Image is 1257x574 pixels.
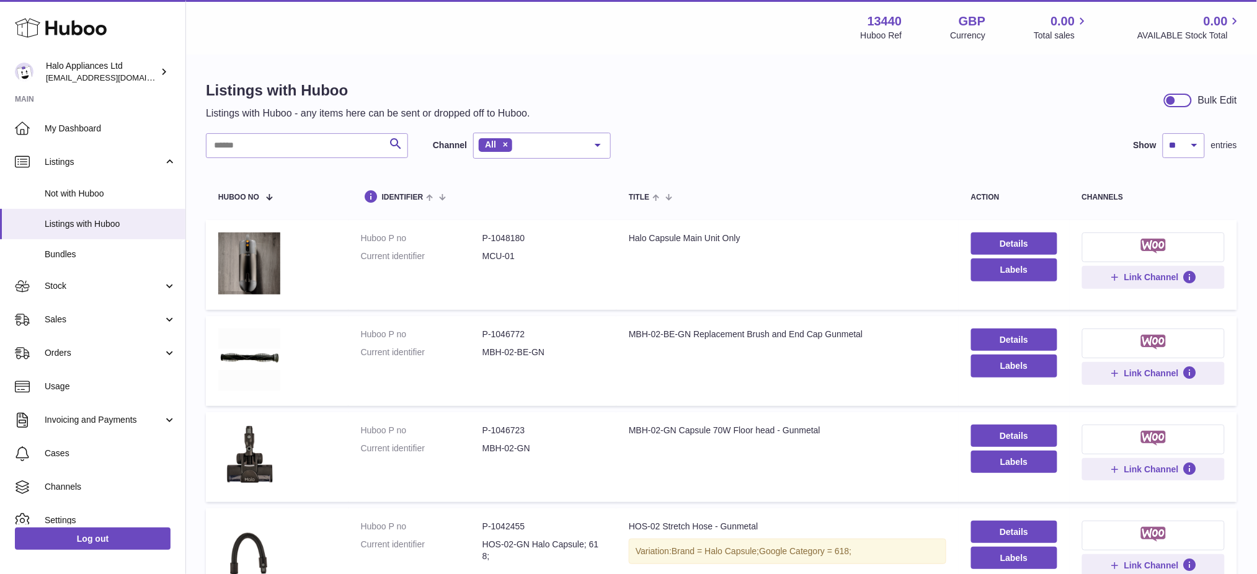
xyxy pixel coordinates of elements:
span: Google Category = 618; [759,546,851,556]
img: woocommerce-small.png [1141,239,1166,254]
span: [EMAIL_ADDRESS][DOMAIN_NAME] [46,73,182,82]
dt: Huboo P no [361,232,482,244]
button: Labels [971,355,1057,377]
a: Details [971,521,1057,543]
img: woocommerce-small.png [1141,431,1166,446]
span: Link Channel [1124,272,1179,283]
div: Variation: [629,539,946,564]
div: Bulk Edit [1198,94,1237,107]
a: Log out [15,528,171,550]
div: Currency [951,30,986,42]
div: HOS-02 Stretch Hose - Gunmetal [629,521,946,532]
div: Halo Appliances Ltd [46,60,158,84]
a: Details [971,232,1057,255]
button: Labels [971,451,1057,473]
dd: P-1042455 [482,521,604,532]
span: Bundles [45,249,176,260]
dt: Current identifier [361,443,482,454]
button: Link Channel [1082,458,1225,480]
span: Link Channel [1124,464,1179,475]
dd: MCU-01 [482,250,604,262]
div: action [971,193,1057,201]
span: Huboo no [218,193,259,201]
span: Total sales [1034,30,1089,42]
span: Invoicing and Payments [45,414,163,426]
dd: P-1048180 [482,232,604,244]
a: Details [971,425,1057,447]
label: Channel [433,139,467,151]
dd: MBH-02-GN [482,443,604,454]
span: entries [1211,139,1237,151]
span: AVAILABLE Stock Total [1137,30,1242,42]
img: MBH-02-BE-GN Replacement Brush and End Cap Gunmetal [218,329,280,391]
img: internalAdmin-13440@internal.huboo.com [15,63,33,81]
dt: Current identifier [361,539,482,562]
dd: MBH-02-BE-GN [482,347,604,358]
a: 0.00 Total sales [1034,13,1089,42]
div: channels [1082,193,1225,201]
img: MBH-02-GN Capsule 70W Floor head - Gunmetal [218,425,280,487]
dt: Huboo P no [361,329,482,340]
span: Settings [45,514,176,526]
dt: Current identifier [361,347,482,358]
span: My Dashboard [45,123,176,135]
strong: 13440 [868,13,902,30]
span: Cases [45,448,176,459]
span: Stock [45,280,163,292]
dd: P-1046723 [482,425,604,436]
span: Link Channel [1124,368,1179,379]
dd: HOS-02-GN Halo Capsule; 618; [482,539,604,562]
img: woocommerce-small.png [1141,527,1166,542]
button: Link Channel [1082,362,1225,384]
button: Link Channel [1082,266,1225,288]
a: 0.00 AVAILABLE Stock Total [1137,13,1242,42]
span: Listings [45,156,163,168]
div: Halo Capsule Main Unit Only [629,232,946,244]
dt: Current identifier [361,250,482,262]
dt: Huboo P no [361,425,482,436]
span: 0.00 [1051,13,1075,30]
span: Not with Huboo [45,188,176,200]
span: identifier [382,193,424,201]
dt: Huboo P no [361,521,482,532]
button: Labels [971,258,1057,281]
a: Details [971,329,1057,351]
strong: GBP [959,13,985,30]
span: Brand = Halo Capsule; [672,546,759,556]
span: Link Channel [1124,560,1179,571]
span: Orders [45,347,163,359]
div: MBH-02-BE-GN Replacement Brush and End Cap Gunmetal [629,329,946,340]
span: Listings with Huboo [45,218,176,230]
span: Usage [45,381,176,392]
dd: P-1046772 [482,329,604,340]
span: Sales [45,314,163,325]
label: Show [1134,139,1157,151]
span: 0.00 [1204,13,1228,30]
img: woocommerce-small.png [1141,335,1166,350]
span: All [485,139,496,149]
button: Labels [971,547,1057,569]
div: Huboo Ref [861,30,902,42]
div: MBH-02-GN Capsule 70W Floor head - Gunmetal [629,425,946,436]
p: Listings with Huboo - any items here can be sent or dropped off to Huboo. [206,107,530,120]
h1: Listings with Huboo [206,81,530,100]
span: title [629,193,649,201]
img: Halo Capsule Main Unit Only [218,232,280,294]
span: Channels [45,481,176,493]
